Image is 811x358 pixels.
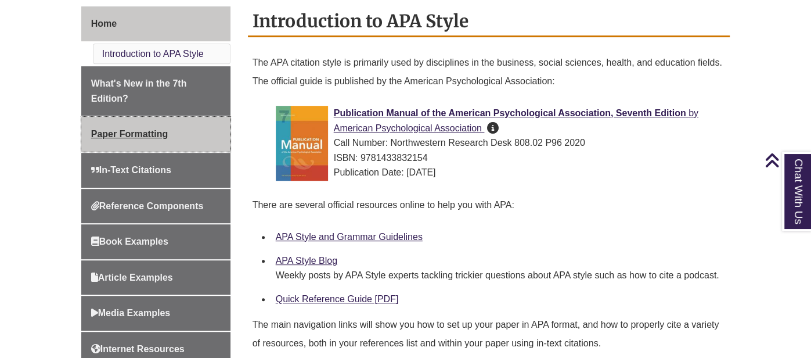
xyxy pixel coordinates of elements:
[81,6,230,41] a: Home
[81,260,230,295] a: Article Examples
[276,135,721,151] div: Call Number: Northwestern Research Desk 808.02 P96 2020
[334,108,698,133] a: Publication Manual of the American Psychological Association, Seventh Edition by American Psychol...
[91,273,173,282] span: Article Examples
[102,49,204,59] a: Introduction to APA Style
[81,66,230,116] a: What's New in the 7th Edition?
[248,6,730,37] h2: Introduction to APA Style
[91,165,171,175] span: In-Text Citations
[253,311,726,357] p: The main navigation links will show you how to set up your paper in APA format, and how to proper...
[276,268,721,282] div: Weekly posts by APA Style experts tackling trickier questions about APA style such as how to cite...
[276,165,721,180] div: Publication Date: [DATE]
[253,191,726,219] p: There are several official resources online to help you with APA:
[81,224,230,259] a: Book Examples
[689,108,698,118] span: by
[81,189,230,224] a: Reference Components
[276,256,337,266] a: APA Style Blog
[276,232,423,242] a: APA Style and Grammar Guidelines
[276,294,399,304] a: Quick Reference Guide [PDF]
[765,152,808,168] a: Back to Top
[81,296,230,331] a: Media Examples
[334,108,686,118] span: Publication Manual of the American Psychological Association, Seventh Edition
[91,78,187,103] span: What's New in the 7th Edition?
[91,19,117,28] span: Home
[81,117,230,152] a: Paper Formatting
[81,153,230,188] a: In-Text Citations
[334,123,482,133] span: American Psychological Association
[91,129,168,139] span: Paper Formatting
[91,308,171,318] span: Media Examples
[276,151,721,166] div: ISBN: 9781433832154
[91,237,168,246] span: Book Examples
[253,49,726,95] p: The APA citation style is primarily used by disciplines in the business, social sciences, health,...
[91,201,204,211] span: Reference Components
